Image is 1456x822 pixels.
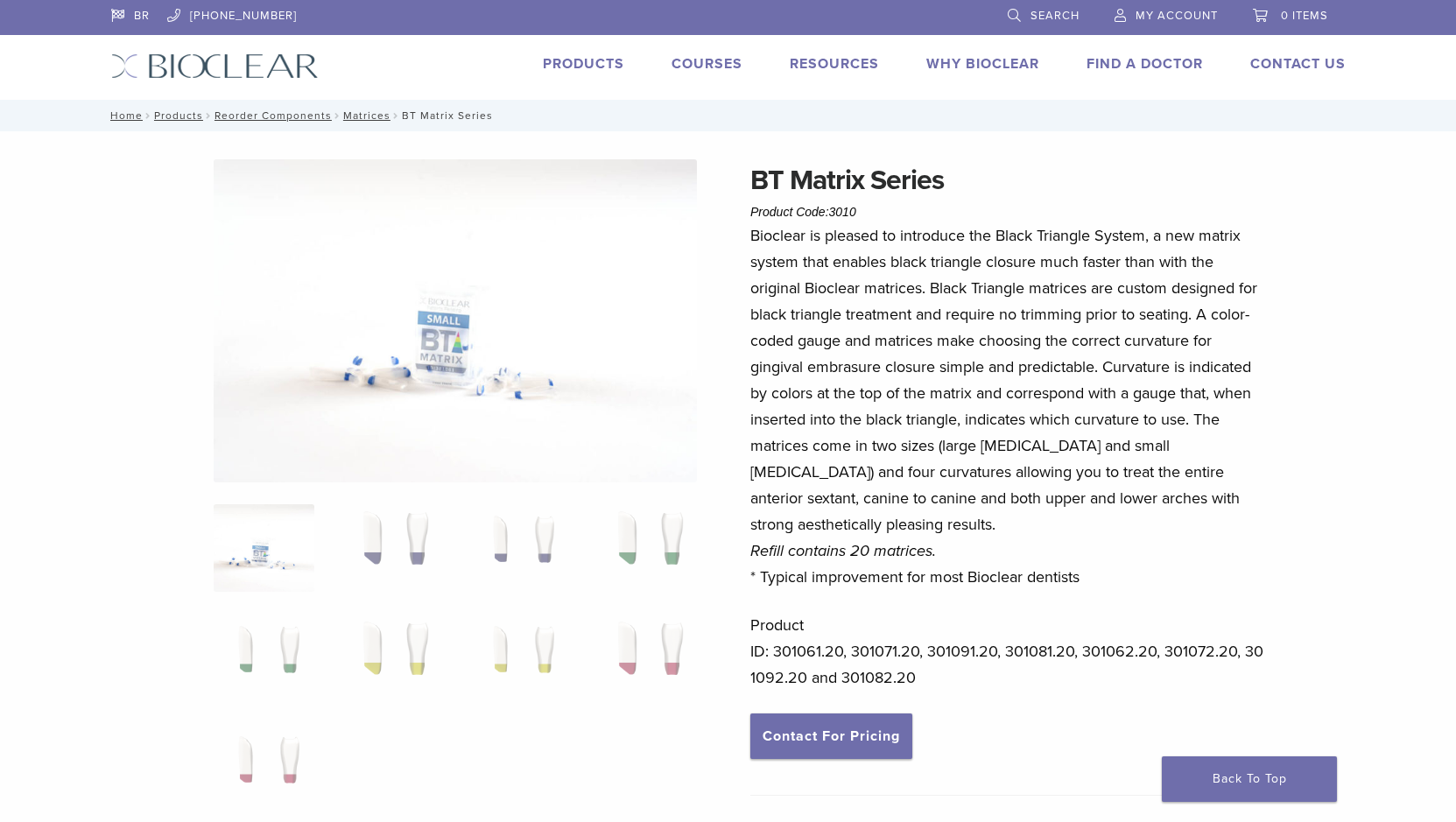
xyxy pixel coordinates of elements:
h1: BT Matrix Series [750,159,1265,201]
img: BT Matrix Series - Image 3 [468,504,569,592]
em: Refill contains 20 matrices. [750,541,936,560]
span: 3010 [829,205,856,219]
a: Back To Top [1162,756,1337,802]
a: Find A Doctor [1087,55,1203,73]
a: Courses [672,55,742,73]
p: Bioclear is pleased to introduce the Black Triangle System, a new matrix system that enables blac... [750,222,1265,590]
img: BT Matrix Series - Image 2 [341,504,441,592]
a: Reorder Components [215,109,332,122]
img: Anterior-Black-Triangle-Series-Matrices-324x324.jpg [214,504,314,592]
span: My Account [1136,9,1218,23]
a: Contact For Pricing [750,713,912,759]
img: Bioclear [111,53,319,79]
img: BT Matrix Series - Image 9 [214,725,314,812]
span: / [203,111,215,120]
span: / [332,111,343,120]
span: / [143,111,154,120]
nav: BT Matrix Series [98,100,1359,131]
span: / [390,111,402,120]
img: BT Matrix Series - Image 4 [595,504,696,592]
a: Why Bioclear [926,55,1039,73]
img: BT Matrix Series - Image 8 [595,615,696,702]
span: Product Code: [750,205,856,219]
a: Resources [790,55,879,73]
img: BT Matrix Series - Image 5 [214,615,314,702]
a: Matrices [343,109,390,122]
img: BT Matrix Series - Image 7 [468,615,569,702]
p: Product ID: 301061.20, 301071.20, 301091.20, 301081.20, 301062.20, 301072.20, 301092.20 and 30108... [750,612,1265,691]
a: Products [543,55,624,73]
a: Contact Us [1250,55,1346,73]
span: 0 items [1281,9,1328,23]
span: Search [1030,9,1080,23]
a: Products [154,109,203,122]
img: Anterior Black Triangle Series Matrices [214,159,697,482]
a: Home [105,109,143,122]
img: BT Matrix Series - Image 6 [341,615,441,702]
